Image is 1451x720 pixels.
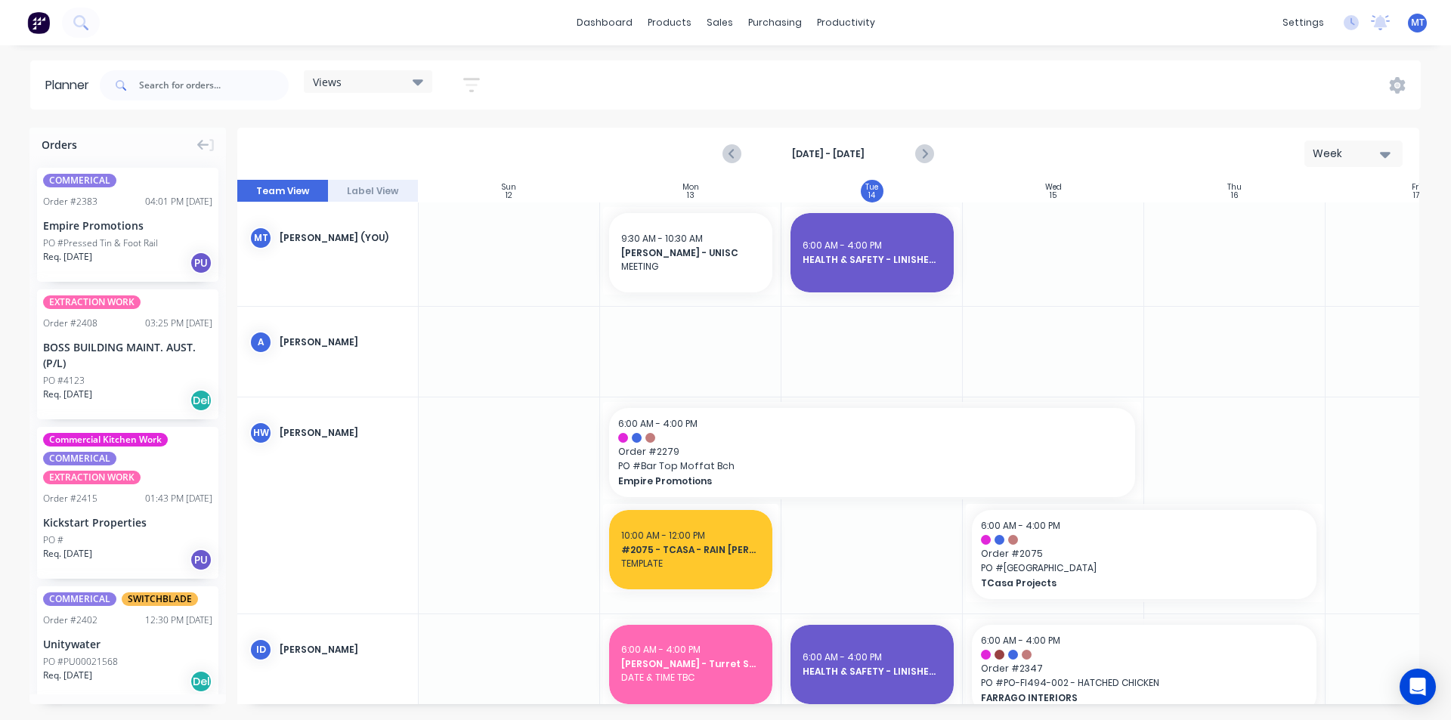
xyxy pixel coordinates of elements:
[145,317,212,330] div: 03:25 PM [DATE]
[43,547,92,561] span: Req. [DATE]
[621,643,701,656] span: 6:00 AM - 4:00 PM
[190,548,212,571] div: PU
[27,11,50,34] img: Factory
[621,232,703,245] span: 9:30 AM - 10:30 AM
[699,11,741,34] div: sales
[249,227,272,249] div: mt
[43,613,97,627] div: Order # 2402
[621,671,760,684] span: DATE & TIME TBC
[43,433,168,447] span: Commercial Kitchen Work
[1045,183,1062,192] div: Wed
[741,11,809,34] div: purchasing
[43,492,97,505] div: Order # 2415
[43,295,141,309] span: EXTRACTION WORK
[43,317,97,330] div: Order # 2408
[145,613,212,627] div: 12:30 PM [DATE]
[190,670,212,693] div: Del
[803,650,882,663] span: 6:00 AM - 4:00 PM
[868,192,875,199] div: 14
[640,11,699,34] div: products
[502,183,516,192] div: Sun
[753,147,904,161] strong: [DATE] - [DATE]
[122,592,198,606] span: SWITCHBLADE
[618,474,1075,488] span: Empire Promotions
[43,515,212,530] div: Kickstart Properties
[280,231,406,245] div: [PERSON_NAME] (You)
[43,388,92,401] span: Req. [DATE]
[43,533,63,547] div: PO #
[42,137,77,153] span: Orders
[981,547,1307,561] span: Order # 2075
[682,183,699,192] div: Mon
[621,657,760,671] span: [PERSON_NAME] - Turret Software training
[249,638,272,661] div: ID
[1275,11,1332,34] div: settings
[865,183,878,192] div: Tue
[981,634,1060,647] span: 6:00 AM - 4:00 PM
[145,195,212,209] div: 04:01 PM [DATE]
[190,389,212,412] div: Del
[809,11,883,34] div: productivity
[621,557,760,570] span: TEMPLATE
[1412,183,1421,192] div: Fri
[328,180,419,202] button: Label View
[803,239,882,252] span: 6:00 AM - 4:00 PM
[43,452,116,465] span: COMMERICAL
[43,655,118,669] div: PO #PU00021568
[1050,192,1057,199] div: 15
[43,174,116,187] span: COMMERICAL
[618,445,1126,459] span: Order # 2279
[621,246,760,260] span: [PERSON_NAME] - UNISC
[43,195,97,209] div: Order # 2383
[190,252,212,274] div: PU
[237,180,328,202] button: Team View
[981,519,1060,532] span: 6:00 AM - 4:00 PM
[43,339,212,371] div: BOSS BUILDING MAINT. AUST. (P/L)
[687,192,695,199] div: 13
[45,76,97,94] div: Planner
[618,459,1126,473] span: PO # Bar Top Moffat Bch
[1411,16,1425,29] span: MT
[981,691,1275,705] span: FARRAGO INTERIORS
[43,592,116,606] span: COMMERICAL
[621,260,760,273] span: MEETING
[280,335,406,349] div: [PERSON_NAME]
[506,192,512,199] div: 12
[43,636,212,652] div: Unitywater
[1413,192,1419,199] div: 17
[139,70,289,100] input: Search for orders...
[43,374,85,388] div: PO #4123
[618,417,698,430] span: 6:00 AM - 4:00 PM
[43,250,92,264] span: Req. [DATE]
[43,218,212,233] div: Empire Promotions
[43,236,158,250] div: PO #Pressed Tin & Foot Rail
[43,471,141,484] span: EXTRACTION WORK
[1313,146,1382,162] div: Week
[280,643,406,657] div: [PERSON_NAME]
[621,529,705,542] span: 10:00 AM - 12:00 PM
[981,676,1307,690] span: PO # PO-FI494-002 - HATCHED CHICKEN
[803,253,942,267] span: HEALTH & SAFETY - LINISHER INDUCTION
[145,492,212,505] div: 01:43 PM [DATE]
[1304,141,1403,167] button: Week
[43,669,92,682] span: Req. [DATE]
[981,662,1307,675] span: Order # 2347
[280,426,406,440] div: [PERSON_NAME]
[249,422,272,444] div: HW
[569,11,640,34] a: dashboard
[1400,669,1436,705] div: Open Intercom Messenger
[1231,192,1239,199] div: 16
[249,331,272,354] div: A
[981,576,1275,590] span: TCasa Projects
[313,74,342,90] span: Views
[803,665,942,678] span: HEALTH & SAFETY - LINISHER INDUCTION
[1227,183,1242,192] div: Thu
[621,543,760,557] span: #2075 - TCASA - RAIN [PERSON_NAME]
[981,561,1307,575] span: PO # [GEOGRAPHIC_DATA]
